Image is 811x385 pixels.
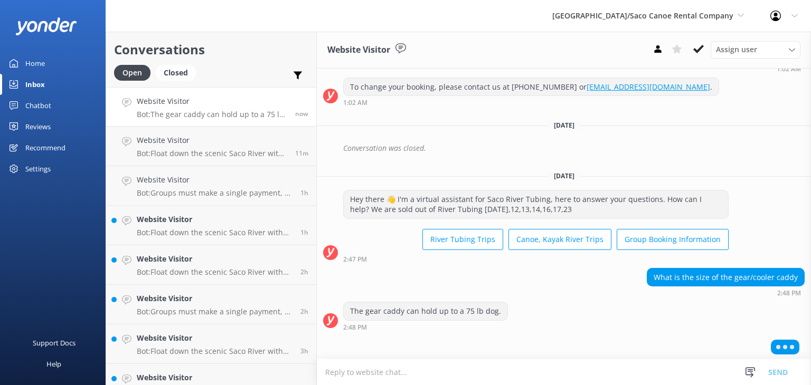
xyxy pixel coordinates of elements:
[137,174,293,186] h4: Website Visitor
[343,256,367,263] strong: 2:47 PM
[711,41,800,58] div: Assign User
[137,307,293,316] p: Bot: Groups must make a single payment, or we can set up a group reservation so individuals can r...
[25,116,51,137] div: Reviews
[344,302,507,320] div: The gear caddy can hold up to a 75 lb dog.
[46,353,61,374] div: Help
[508,229,611,250] button: Canoe, Kayak River Trips
[114,66,156,78] a: Open
[616,65,805,72] div: 12:02am 05-Aug-2025 (UTC -05:00) America/Cancun
[323,139,805,157] div: 2025-08-09T19:38:16.298
[300,228,308,237] span: 11:50am 12-Aug-2025 (UTC -05:00) America/Cancun
[137,372,293,383] h4: Website Visitor
[114,65,150,81] div: Open
[137,110,287,119] p: Bot: The gear caddy can hold up to a 75 lb dog.
[106,206,316,245] a: Website VisitorBot:Float down the scenic Saco River with our tubing trips! Check out rates and tr...
[343,99,719,106] div: 12:02am 05-Aug-2025 (UTC -05:00) America/Cancun
[344,190,728,218] div: Hey there 👋 I'm a virtual assistant for Saco River Tubing, here to answer your questions. How can...
[33,332,76,353] div: Support Docs
[300,307,308,316] span: 11:34am 12-Aug-2025 (UTC -05:00) America/Cancun
[777,66,801,72] strong: 1:02 AM
[106,166,316,206] a: Website VisitorBot:Groups must make a single payment, or we can set up a group reservation so ind...
[343,323,508,331] div: 01:48pm 12-Aug-2025 (UTC -05:00) America/Cancun
[343,324,367,331] strong: 2:48 PM
[25,53,45,74] div: Home
[343,139,805,157] div: Conversation was closed.
[647,289,805,296] div: 01:48pm 12-Aug-2025 (UTC -05:00) America/Cancun
[137,267,293,277] p: Bot: Float down the scenic Saco River with our tubing trips! Check out rates and trip details at ...
[137,188,293,198] p: Bot: Groups must make a single payment, or we can set up a group reservation so individuals can r...
[300,267,308,276] span: 11:40am 12-Aug-2025 (UTC -05:00) America/Cancun
[137,346,293,356] p: Bot: Float down the scenic Saco River with our tubing trips! Check out rates and trip details at ...
[617,229,729,250] button: Group Booking Information
[137,95,287,107] h4: Website Visitor
[300,346,308,355] span: 10:10am 12-Aug-2025 (UTC -05:00) America/Cancun
[548,171,581,180] span: [DATE]
[114,40,308,60] h2: Conversations
[344,78,719,96] div: To change your booking, please contact us at [PHONE_NUMBER] or .
[343,255,729,263] div: 01:47pm 12-Aug-2025 (UTC -05:00) America/Cancun
[137,332,293,344] h4: Website Visitor
[552,11,733,21] span: [GEOGRAPHIC_DATA]/Saco Canoe Rental Company
[137,134,287,146] h4: Website Visitor
[587,82,710,92] a: [EMAIL_ADDRESS][DOMAIN_NAME]
[106,324,316,364] a: Website VisitorBot:Float down the scenic Saco River with our tubing trips! Check out rates and tr...
[777,290,801,296] strong: 2:48 PM
[716,44,757,55] span: Assign user
[548,121,581,130] span: [DATE]
[137,214,293,225] h4: Website Visitor
[300,188,308,197] span: 12:39pm 12-Aug-2025 (UTC -05:00) America/Cancun
[295,109,308,118] span: 01:48pm 12-Aug-2025 (UTC -05:00) America/Cancun
[137,293,293,304] h4: Website Visitor
[327,43,390,57] h3: Website Visitor
[422,229,503,250] button: River Tubing Trips
[156,65,196,81] div: Closed
[137,149,287,158] p: Bot: Float down the scenic Saco River with our tubing trips! Check out rates and trip details at ...
[156,66,201,78] a: Closed
[25,95,51,116] div: Chatbot
[106,127,316,166] a: Website VisitorBot:Float down the scenic Saco River with our tubing trips! Check out rates and tr...
[295,149,308,158] span: 01:36pm 12-Aug-2025 (UTC -05:00) America/Cancun
[106,245,316,285] a: Website VisitorBot:Float down the scenic Saco River with our tubing trips! Check out rates and tr...
[25,137,65,158] div: Recommend
[25,158,51,179] div: Settings
[137,253,293,265] h4: Website Visitor
[106,285,316,324] a: Website VisitorBot:Groups must make a single payment, or we can set up a group reservation so ind...
[106,87,316,127] a: Website VisitorBot:The gear caddy can hold up to a 75 lb dog.now
[25,74,45,95] div: Inbox
[343,100,367,106] strong: 1:02 AM
[647,268,804,286] div: What is the size of the gear/cooler caddy
[16,17,77,35] img: yonder-white-logo.png
[137,228,293,237] p: Bot: Float down the scenic Saco River with our tubing trips! Check out rates and trip details at ...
